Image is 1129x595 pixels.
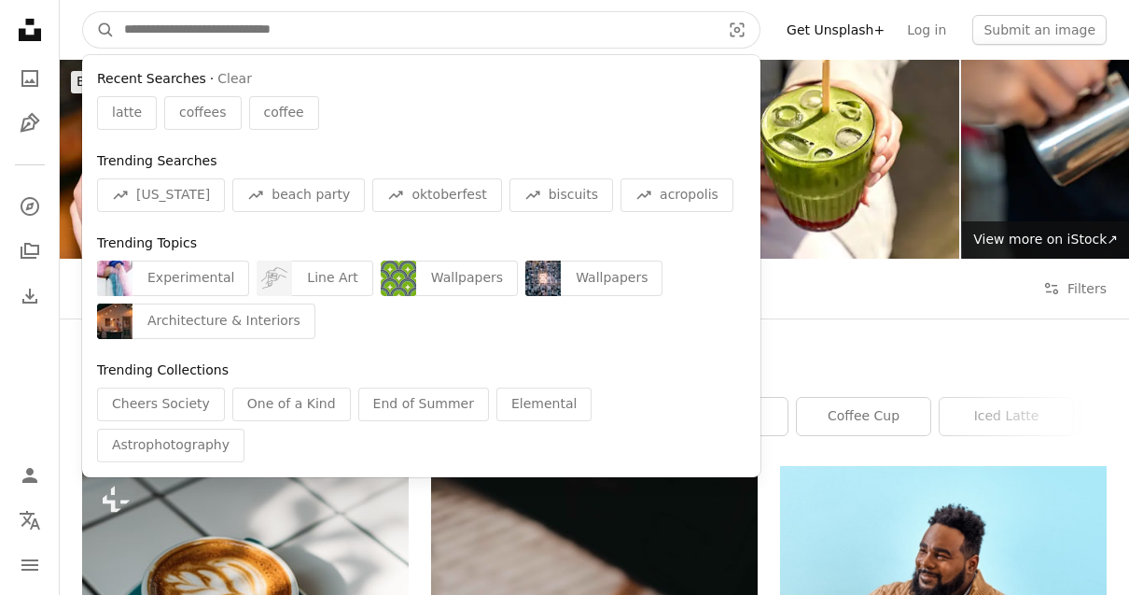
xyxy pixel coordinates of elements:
[972,15,1107,45] button: Submit an image
[11,546,49,584] button: Menu
[11,105,49,142] a: Illustrations
[896,15,957,45] a: Log in
[77,74,307,89] span: Browse premium images on iStock |
[1043,259,1107,319] button: Filters
[112,104,142,122] span: latte
[97,388,225,421] div: Cheers Society
[11,11,49,52] a: Home — Unsplash
[264,104,304,122] span: coffee
[561,261,662,296] div: Wallpapers
[232,388,351,421] div: One of a Kind
[358,388,489,421] div: End of Summer
[82,11,760,49] form: Find visuals sitewide
[11,60,49,97] a: Photos
[11,277,49,315] a: Download History
[132,261,249,296] div: Experimental
[11,457,49,494] a: Log in / Sign up
[97,304,132,339] img: premium_photo-1686167978316-e075293442bf
[11,233,49,270] a: Collections
[292,261,372,296] div: Line Art
[71,71,436,93] div: 20% off at iStock ↗
[217,70,252,89] button: Clear
[940,398,1073,435] a: iced latte
[416,261,518,296] div: Wallpapers
[83,12,115,48] button: Search Unsplash
[549,186,598,205] span: biscuits
[11,188,49,225] a: Explore
[11,502,49,539] button: Language
[97,235,197,250] span: Trending Topics
[257,261,292,296] img: premium_vector-1752394679026-e67b963cbd5a
[661,60,959,259] img: Woman holding a refreshing iced matcha latte with a straw
[97,362,229,377] span: Trending Collections
[797,398,930,435] a: coffee cup
[97,153,216,168] span: Trending Searches
[60,60,358,259] img: Barista make coffee cup latte art
[136,186,210,205] span: [US_STATE]
[660,186,718,205] span: acropolis
[97,429,244,462] div: Astrophotography
[715,12,760,48] button: Visual search
[97,70,206,89] span: Recent Searches
[775,15,896,45] a: Get Unsplash+
[411,186,486,205] span: oktoberfest
[132,304,315,339] div: Architecture & Interiors
[97,261,132,296] img: premium_photo-1758726036920-6b93c720289d
[381,261,416,296] img: premium_vector-1727104187891-9d3ffee9ee70
[962,221,1129,259] a: View more on iStock↗
[525,261,561,296] img: photo-1758846182916-2450a664ccd9
[496,388,592,421] div: Elemental
[272,186,350,205] span: beach party
[179,104,226,122] span: coffees
[973,232,1118,247] span: View more on iStock ↗
[97,70,746,89] div: ·
[60,60,447,105] a: Browse premium images on iStock|20% off at iStock↗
